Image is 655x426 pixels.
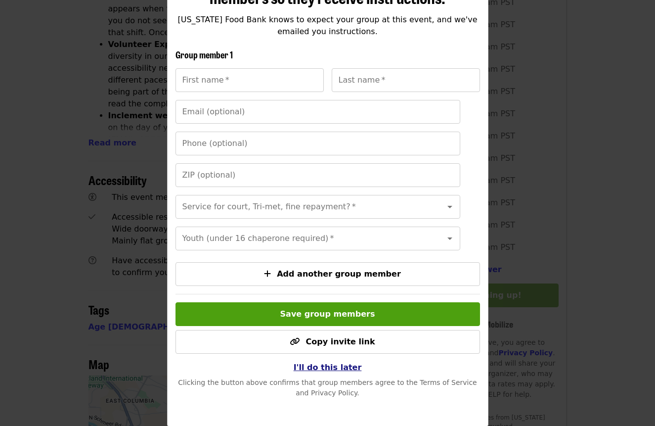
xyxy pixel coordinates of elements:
input: ZIP (optional) [175,163,460,187]
button: I'll do this later [286,358,370,378]
input: Email (optional) [175,100,460,124]
input: Last name [332,68,480,92]
button: Open [443,232,457,245]
span: Save group members [280,309,375,319]
span: [US_STATE] Food Bank knows to expect your group at this event, and we've emailed you instructions. [177,15,477,36]
button: Open [443,200,457,214]
input: Phone (optional) [175,132,460,155]
span: Add another group member [277,269,401,279]
button: Copy invite link [175,330,480,354]
span: Copy invite link [306,337,375,346]
button: Add another group member [175,262,480,286]
i: plus icon [264,269,271,279]
i: link icon [290,337,300,346]
span: I'll do this later [294,363,362,372]
span: Group member 1 [175,48,233,61]
input: First name [175,68,324,92]
button: Save group members [175,302,480,326]
span: Clicking the button above confirms that group members agree to the Terms of Service and Privacy P... [178,379,477,397]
